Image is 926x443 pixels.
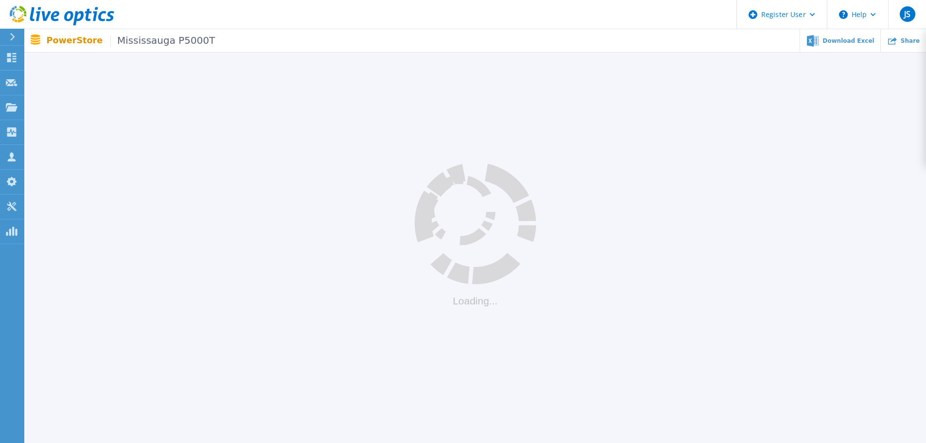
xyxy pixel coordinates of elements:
[904,10,910,18] span: JS
[47,35,215,46] p: PowerStore
[822,38,874,44] span: Download Excel
[415,295,536,307] div: Loading...
[901,38,920,44] span: Share
[110,35,215,46] span: Mississauga P5000T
